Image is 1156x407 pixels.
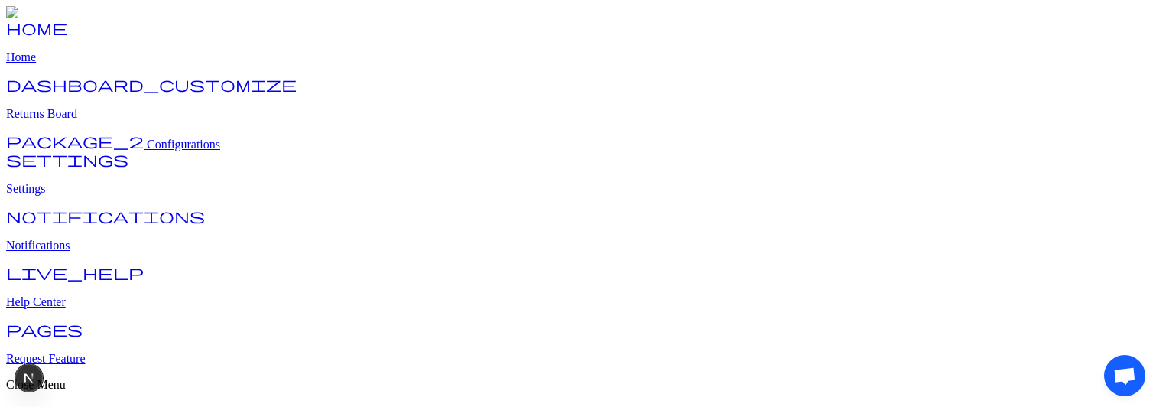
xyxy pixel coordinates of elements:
[6,378,1150,392] p: Close Menu
[6,20,67,35] span: home
[6,213,1150,252] a: notifications Notifications
[6,295,1150,309] p: Help Center
[6,326,1150,366] a: pages Request Feature
[6,151,128,167] span: settings
[1104,355,1145,396] div: Open chat
[6,24,1150,64] a: home Home
[6,321,83,337] span: pages
[6,208,205,223] span: notifications
[6,156,1150,196] a: settings Settings
[147,138,220,151] span: Configurations
[6,77,297,92] span: dashboard_customize
[6,182,1150,196] p: Settings
[6,133,144,148] span: package_2
[6,265,144,280] span: live_help
[6,107,1150,121] p: Returns Board
[6,138,220,151] a: package_2 Configurations
[6,239,1150,252] p: Notifications
[6,269,1150,309] a: live_help Help Center
[6,81,1150,121] a: dashboard_customize Returns Board
[6,6,44,20] img: Logo
[6,50,1150,64] p: Home
[6,352,1150,366] p: Request Feature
